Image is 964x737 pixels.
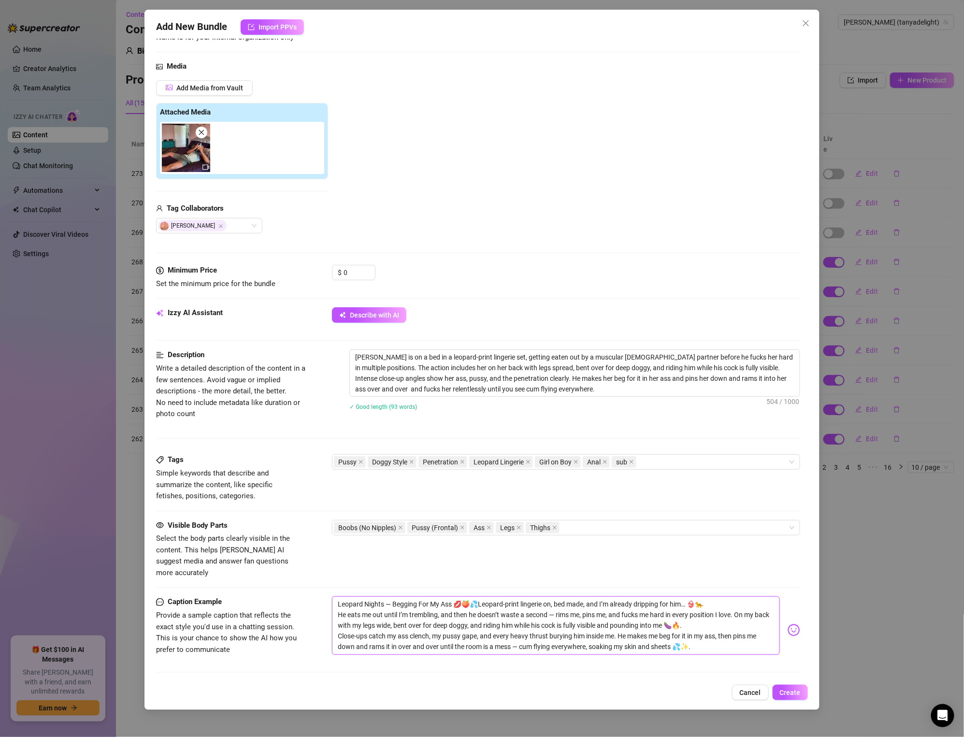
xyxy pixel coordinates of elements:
[474,522,485,533] span: Ass
[160,108,211,116] strong: Attached Media
[496,522,524,534] span: Legs
[168,597,222,606] strong: Caption Example
[166,84,173,91] span: picture
[487,525,491,530] span: close
[359,460,363,464] span: close
[241,19,304,35] button: Import PPVs
[167,204,224,213] strong: Tag Collaborators
[500,522,515,533] span: Legs
[368,456,417,468] span: Doggy Style
[552,525,557,530] span: close
[156,596,164,608] span: message
[156,80,253,96] button: Add Media from Vault
[156,611,297,654] span: Provide a sample caption that reflects the exact style you'd use in a chatting session. This is y...
[931,704,954,727] div: Open Intercom Messenger
[526,460,531,464] span: close
[350,311,399,319] span: Describe with AI
[460,525,465,530] span: close
[526,522,560,534] span: Thighs
[629,460,634,464] span: close
[156,521,164,529] span: eye
[407,522,467,534] span: Pussy (Frontal)
[168,308,223,317] strong: Izzy AI Assistant
[162,124,210,172] img: media
[202,164,209,171] span: video-camera
[535,456,581,468] span: Girl on Boy
[168,455,184,464] strong: Tags
[334,456,366,468] span: Pussy
[156,279,275,288] span: Set the minimum price for the bundle
[332,596,780,654] textarea: Leopard Nights — Begging For My Ass 💋🍑💦Leopard-print lingerie on, bed made, and I’m already dripp...
[218,224,223,229] span: Close
[530,522,550,533] span: Thighs
[350,350,800,396] textarea: [PERSON_NAME] is on a bed in a leopard-print lingerie set, getting eaten out by a muscular [DEMOG...
[798,15,814,31] button: Close
[168,350,204,359] strong: Description
[156,534,290,577] span: Select the body parts clearly visible in the content. This helps [PERSON_NAME] AI suggest media a...
[788,624,800,636] img: svg%3e
[372,457,407,467] span: Doggy Style
[156,61,163,72] span: picture
[732,685,769,700] button: Cancel
[583,456,610,468] span: Anal
[517,525,521,530] span: close
[740,689,761,696] span: Cancel
[539,457,572,467] span: Girl on Boy
[587,457,601,467] span: Anal
[798,19,814,27] span: Close
[168,266,217,275] strong: Minimum Price
[780,689,801,696] span: Create
[418,456,467,468] span: Penetration
[398,525,403,530] span: close
[412,522,458,533] span: Pussy (Frontal)
[158,220,227,231] span: [PERSON_NAME]
[156,33,294,42] span: Name is for your internal organization only
[156,456,164,464] span: tag
[773,685,808,700] button: Create
[156,364,305,418] span: Write a detailed description of the content in a few sentences. Avoid vague or implied descriptio...
[259,23,297,31] span: Import PPVs
[168,521,228,530] strong: Visible Body Parts
[603,460,607,464] span: close
[156,203,163,215] span: user
[248,24,255,30] span: import
[349,404,417,410] span: ✓ Good length (93 words)
[616,457,627,467] span: sub
[469,522,494,534] span: Ass
[156,265,164,276] span: dollar
[460,460,465,464] span: close
[574,460,578,464] span: close
[474,457,524,467] span: Leopard Lingerie
[338,522,396,533] span: Boobs (No Nipples)
[167,62,187,71] strong: Media
[198,129,205,136] span: close
[469,456,533,468] span: Leopard Lingerie
[332,307,406,323] button: Describe with AI
[176,84,243,92] span: Add Media from Vault
[156,19,227,35] span: Add New Bundle
[156,349,164,361] span: align-left
[409,460,414,464] span: close
[423,457,458,467] span: Penetration
[156,469,273,500] span: Simple keywords that describe and summarize the content, like specific fetishes, positions, categ...
[802,19,810,27] span: close
[338,457,357,467] span: Pussy
[612,456,636,468] span: sub
[334,522,405,534] span: Boobs (No Nipples)
[160,222,169,231] img: avatar.jpg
